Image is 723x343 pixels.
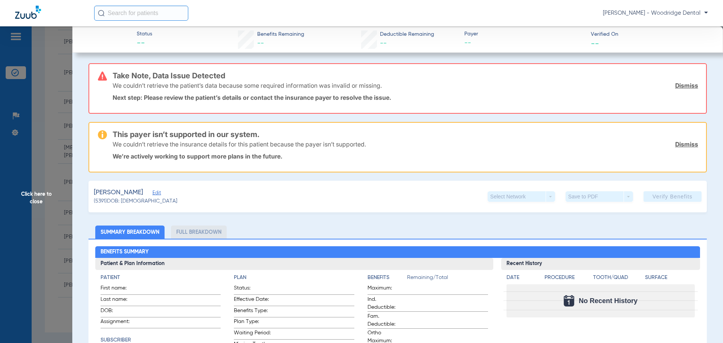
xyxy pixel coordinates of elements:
[257,30,304,38] span: Benefits Remaining
[137,38,152,49] span: --
[101,318,137,328] span: Assignment:
[15,6,41,19] img: Zuub Logo
[579,297,638,305] span: No Recent History
[506,274,538,284] app-breakdown-title: Date
[506,274,538,282] h4: Date
[94,6,188,21] input: Search for patients
[380,30,434,38] span: Deductible Remaining
[98,72,107,81] img: error-icon
[137,30,152,38] span: Status
[171,226,227,239] li: Full Breakdown
[101,284,137,294] span: First name:
[113,140,366,148] p: We couldn’t retrieve the insurance details for this patient because the payer isn’t supported.
[603,9,708,17] span: [PERSON_NAME] - Woodridge Dental
[113,152,698,160] p: We’re actively working to support more plans in the future.
[101,296,137,306] span: Last name:
[113,72,698,79] h3: Take Note, Data Issue Detected
[545,274,590,282] h4: Procedure
[95,246,700,258] h2: Benefits Summary
[113,131,698,138] h3: This payer isn’t supported in our system.
[234,318,271,328] span: Plan Type:
[368,284,404,294] span: Maximum:
[675,82,698,89] a: Dismiss
[464,30,584,38] span: Payer
[98,130,107,139] img: warning-icon
[101,307,137,317] span: DOB:
[645,274,695,284] app-breakdown-title: Surface
[234,284,271,294] span: Status:
[94,188,143,197] span: [PERSON_NAME]
[234,307,271,317] span: Benefits Type:
[380,40,387,47] span: --
[153,190,159,197] span: Edit
[368,274,407,284] app-breakdown-title: Benefits
[94,197,177,205] span: (5391) DOB: [DEMOGRAPHIC_DATA]
[368,313,404,328] span: Fam. Deductible:
[564,295,574,306] img: Calendar
[113,82,382,89] p: We couldn’t retrieve the patient’s data because some required information was invalid or missing.
[545,274,590,284] app-breakdown-title: Procedure
[593,274,643,284] app-breakdown-title: Tooth/Quad
[591,39,599,47] span: --
[591,30,711,38] span: Verified On
[95,226,165,239] li: Summary Breakdown
[257,40,264,47] span: --
[234,329,271,339] span: Waiting Period:
[368,274,407,282] h4: Benefits
[234,274,354,282] h4: Plan
[95,258,493,270] h3: Patient & Plan Information
[101,274,221,282] h4: Patient
[593,274,643,282] h4: Tooth/Quad
[407,274,488,284] span: Remaining/Total
[98,10,105,17] img: Search Icon
[113,94,698,101] p: Next step: Please review the patient’s details or contact the insurance payer to resolve the issue.
[368,296,404,311] span: Ind. Deductible:
[645,274,695,282] h4: Surface
[464,38,584,48] span: --
[675,140,698,148] a: Dismiss
[234,296,271,306] span: Effective Date:
[501,258,700,270] h3: Recent History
